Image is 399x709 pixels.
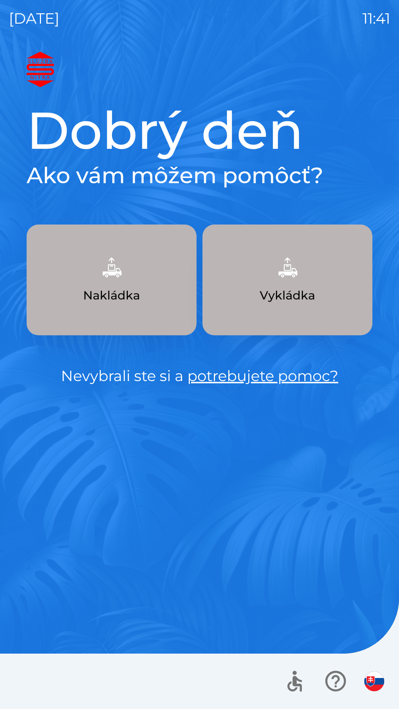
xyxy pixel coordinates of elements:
button: Vykládka [202,225,372,335]
a: potrebujete pomoc? [187,367,338,385]
p: Nakládka [83,287,140,304]
p: Vykládka [260,287,315,304]
h1: Dobrý deň [27,99,372,162]
img: Logo [27,52,372,87]
h2: Ako vám môžem pomôcť? [27,162,372,189]
img: 9957f61b-5a77-4cda-b04a-829d24c9f37e.png [95,251,128,284]
p: Nevybrali ste si a [27,365,372,387]
img: 6e47bb1a-0e3d-42fb-b293-4c1d94981b35.png [271,251,304,284]
p: [DATE] [9,7,59,30]
p: 11:41 [362,7,390,30]
button: Nakládka [27,225,197,335]
img: sk flag [364,671,384,691]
